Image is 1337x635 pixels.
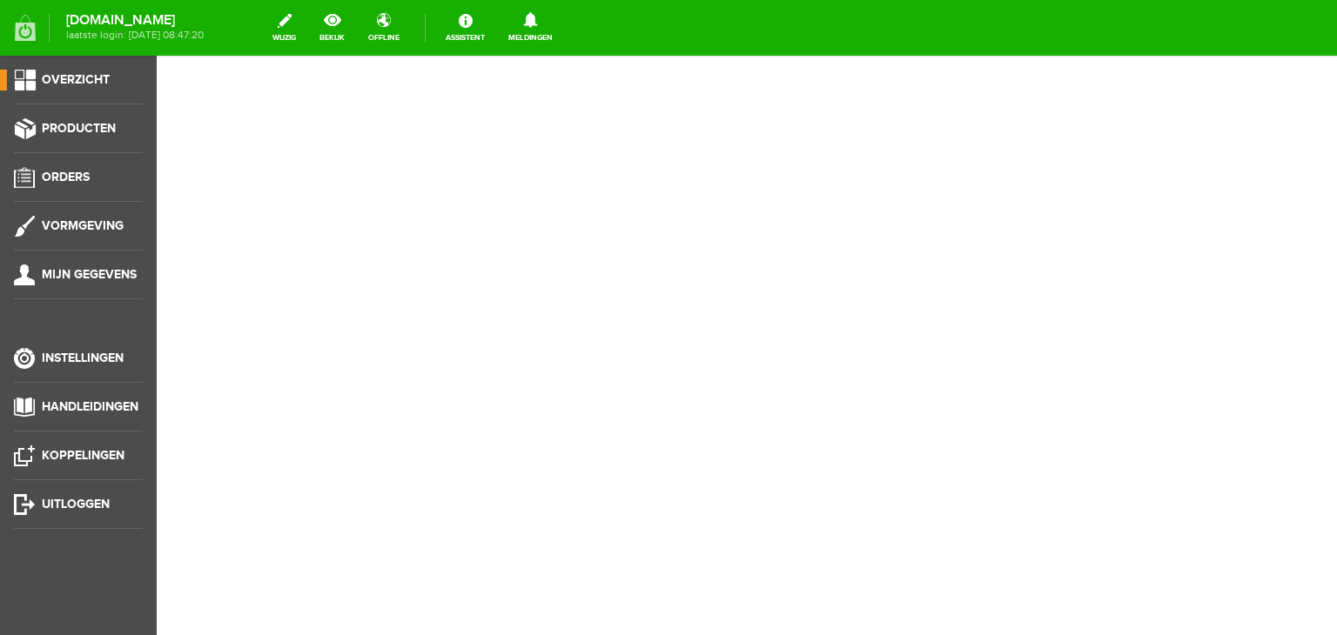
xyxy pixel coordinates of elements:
a: offline [358,9,410,47]
span: Koppelingen [42,448,124,463]
span: Uitloggen [42,497,110,511]
span: laatste login: [DATE] 08:47:20 [66,30,204,40]
span: Overzicht [42,72,110,87]
span: Mijn gegevens [42,267,137,282]
a: Assistent [435,9,495,47]
strong: [DOMAIN_NAME] [66,16,204,25]
a: wijzig [262,9,306,47]
span: Handleidingen [42,399,138,414]
span: Producten [42,121,116,136]
a: Meldingen [498,9,563,47]
a: bekijk [309,9,355,47]
span: Vormgeving [42,218,124,233]
span: Instellingen [42,351,124,365]
span: Orders [42,170,90,184]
